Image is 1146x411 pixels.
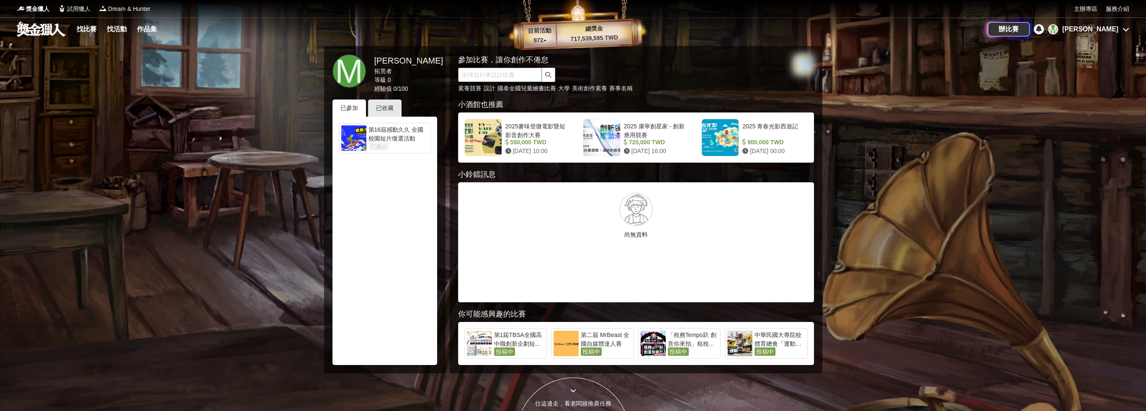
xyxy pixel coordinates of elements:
[368,142,389,151] span: 已截止
[1074,5,1097,13] a: 主辦專區
[464,230,808,239] p: 尚無資料
[458,85,482,92] a: 素養競賽
[332,54,366,88] a: M
[668,347,689,356] span: 投稿中
[99,5,150,13] a: LogoDream & Hunter
[374,54,443,67] div: [PERSON_NAME]
[458,99,814,110] div: 小酒館也推薦
[374,77,386,83] span: 等級
[108,5,150,13] span: Dream & Hunter
[458,54,785,66] div: 參加比賽，讓你創作不倦怠
[58,5,90,13] a: Logo試用獵人
[17,5,49,13] a: Logo獎金獵人
[581,347,602,356] span: 投稿中
[624,138,685,147] div: 720,000 TWD
[742,147,804,156] div: [DATE] 00:00
[523,36,557,46] p: 972 ▴
[755,347,775,356] span: 投稿中
[523,26,556,36] p: 目前活動
[26,5,49,13] span: 獎金獵人
[609,85,633,92] a: 賽事名稱
[387,77,391,83] span: 0
[103,23,130,35] a: 找活動
[624,122,685,138] div: 2025 康寧創星家 - 創新應用競賽
[368,100,402,117] div: 已收藏
[624,147,685,156] div: [DATE] 16:00
[505,138,567,147] div: 550,000 TWD
[755,331,805,347] div: 中華民國大專院校體育總會「運動一瞬間 6.0」影片徵選活動
[464,328,547,359] a: 第1屆TBSA全國高中職創新企劃短影音競賽投稿中
[505,122,567,138] div: 2025麥味登微電影暨短影音創作大賽
[368,125,428,142] div: 第16屆感動久久 全國校園短片徵選活動
[339,123,431,153] a: 第16屆感動久久 全國校園短片徵選活動已截止
[581,331,631,347] div: 第二屆 MrBeast 全國自媒體達人賽
[742,122,804,138] div: 2025 青春光影西遊記
[73,23,100,35] a: 找比賽
[458,68,542,82] input: 全球自行車設計比賽
[725,328,808,359] a: 中華民國大專院校體育總會「運動一瞬間 6.0」影片徵選活動投稿中
[374,85,392,92] span: 經驗值
[638,328,721,359] a: 「稅務Tempo趴 創意你來拍」租稅短影音創作競賽投稿中
[668,331,719,347] div: 「稅務Tempo趴 創意你來拍」租稅短影音創作競賽
[494,331,545,347] div: 第1屆TBSA全國高中職創新企劃短影音競賽
[556,33,632,44] p: 717,539,595 TWD
[579,115,693,161] a: 2025 康寧創星家 - 創新應用競賽 720,000 TWD [DATE] 16:00
[332,100,366,117] div: 已參加
[374,67,443,76] div: 拓荒者
[17,4,25,13] img: Logo
[572,85,607,92] a: 美術創作素養
[556,23,632,34] p: 總獎金
[1106,5,1129,13] a: 服務介紹
[494,347,515,356] span: 投稿中
[1048,24,1058,34] div: M
[460,115,574,161] a: 2025麥味登微電影暨短影音創作大賽 550,000 TWD [DATE] 10:00
[393,85,408,92] span: 0 / 100
[505,147,567,156] div: [DATE] 10:00
[458,309,814,320] div: 你可能感興趣的比賽
[1062,24,1118,34] div: [PERSON_NAME]
[497,85,556,92] a: 國泰全國兒童繪畫比賽
[988,22,1030,36] a: 辦比賽
[67,5,90,13] span: 試用獵人
[99,4,107,13] img: Logo
[134,23,160,35] a: 作品集
[58,4,66,13] img: Logo
[697,115,811,161] a: 2025 青春光影西遊記 900,000 TWD [DATE] 00:00
[458,169,814,180] div: 小鈴鐺訊息
[517,399,629,408] div: 往這邊走，看老闆娘推薦任務
[558,85,570,92] a: 大學
[551,328,634,359] a: 第二屆 MrBeast 全國自媒體達人賽投稿中
[484,85,495,92] a: 設計
[742,138,804,147] div: 900,000 TWD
